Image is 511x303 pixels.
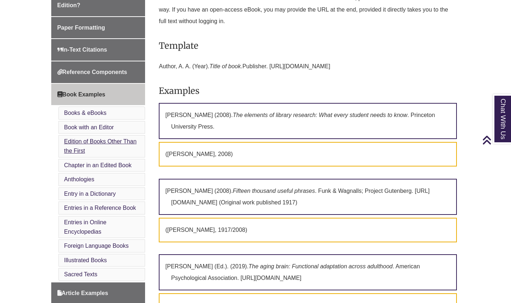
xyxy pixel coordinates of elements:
p: Author, A. A. (Year). Publisher. [URL][DOMAIN_NAME] [159,58,457,75]
h3: Template [159,37,457,54]
a: Back to Top [482,135,509,145]
a: Illustrated Books [64,257,107,263]
a: Foreign Language Books [64,243,129,249]
a: Entry in a Dictionary [64,191,116,197]
a: Paper Formatting [51,17,145,39]
span: Paper Formatting [57,25,105,31]
a: Book Examples [51,84,145,105]
p: ([PERSON_NAME], 1917/2008) [159,218,457,242]
span: In-Text Citations [57,47,107,53]
em: Fifteen thousand useful phrases [233,188,315,194]
p: [PERSON_NAME] (2008). . Funk & Wagnalls; Project Gutenberg. [URL][DOMAIN_NAME] (Original work pub... [159,179,457,215]
em: The elements of library research: What every student needs to know [233,112,407,118]
a: In-Text Citations [51,39,145,61]
a: Anthologies [64,176,95,182]
p: [PERSON_NAME] (2008). . Princeton University Press. [159,103,457,139]
span: Reference Components [57,69,127,75]
a: Edition of Books Other Than the First [64,138,137,154]
span: Book Examples [57,91,105,98]
p: [PERSON_NAME] (Ed.). (2019). . American Psychological Association. [URL][DOMAIN_NAME] [159,254,457,290]
p: ([PERSON_NAME], 2008) [159,142,457,166]
a: Entries in Online Encyclopedias [64,219,106,235]
a: Chapter in an Edited Book [64,162,132,168]
em: Title of book. [209,63,242,69]
em: The aging brain: Functional adaptation across adulthood [249,263,393,269]
a: Books & eBooks [64,110,106,116]
span: Article Examples [57,290,108,296]
a: Reference Components [51,61,145,83]
a: Sacred Texts [64,271,97,277]
a: Book with an Editor [64,124,114,130]
a: Entries in a Reference Book [64,205,136,211]
h3: Examples [159,82,457,99]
